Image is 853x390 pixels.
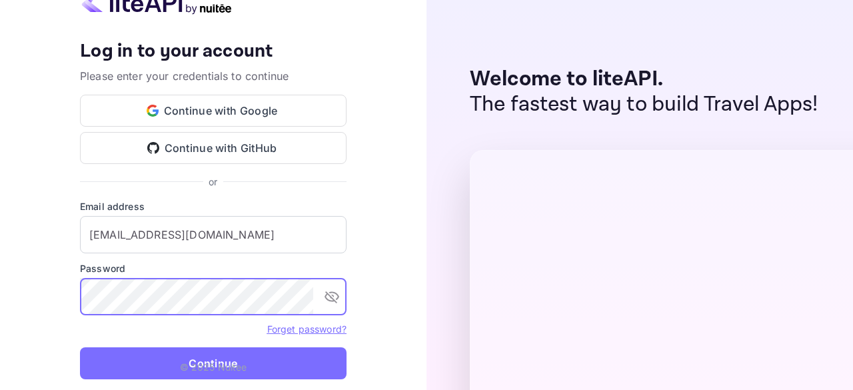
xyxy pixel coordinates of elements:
p: Please enter your credentials to continue [80,68,347,84]
a: Forget password? [267,322,347,335]
button: Continue with Google [80,95,347,127]
a: Forget password? [267,323,347,335]
button: Continue [80,347,347,379]
label: Email address [80,199,347,213]
p: © 2025 Nuitee [180,360,247,374]
button: toggle password visibility [319,283,345,310]
p: The fastest way to build Travel Apps! [470,92,818,117]
label: Password [80,261,347,275]
p: or [209,175,217,189]
p: Welcome to liteAPI. [470,67,818,92]
button: Continue with GitHub [80,132,347,164]
h4: Log in to your account [80,40,347,63]
input: Enter your email address [80,216,347,253]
